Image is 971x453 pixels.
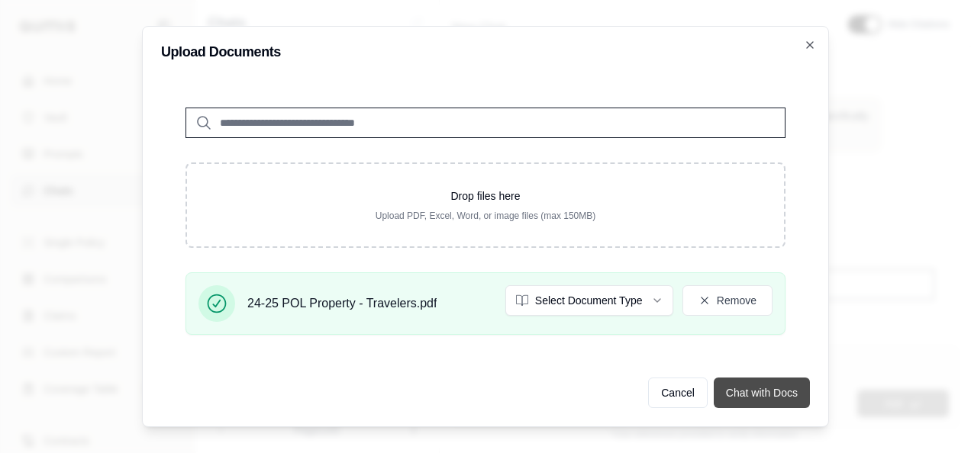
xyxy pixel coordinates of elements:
h2: Upload Documents [161,45,810,59]
p: Upload PDF, Excel, Word, or image files (max 150MB) [211,210,760,222]
span: 24-25 POL Property - Travelers.pdf [247,294,437,313]
button: Chat with Docs [714,377,810,408]
button: Cancel [648,377,708,408]
button: Remove [682,285,773,316]
p: Drop files here [211,188,760,204]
